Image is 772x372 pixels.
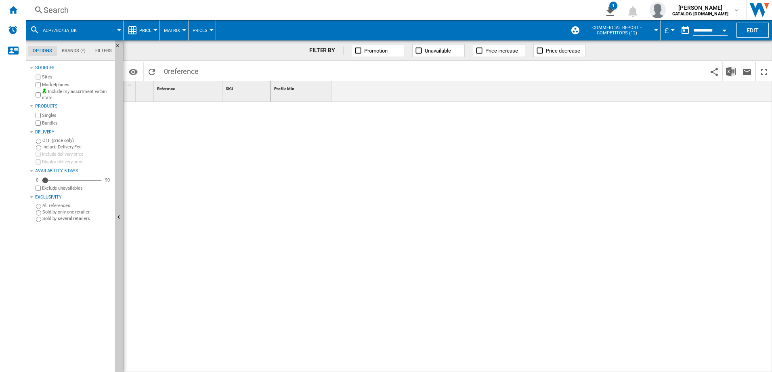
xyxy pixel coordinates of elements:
md-tab-item: Brands (*) [57,46,90,56]
span: Profile Min [274,87,294,91]
span: Price decrease [546,48,580,54]
span: Commercial Report - Competitors (12) [581,25,652,36]
div: Sort None [224,81,271,94]
md-tab-item: Options [28,46,57,56]
button: Price [139,20,155,40]
label: Include Delivery Fee [42,144,112,150]
button: Send this report by email [739,62,755,81]
button: Price increase [473,44,525,57]
div: 0 [34,177,40,183]
div: 1 [609,2,617,10]
input: Marketplaces [36,82,41,87]
label: Display delivery price [42,159,112,165]
span: [PERSON_NAME] [672,4,728,12]
input: All references [36,204,41,209]
input: Sites [36,74,41,80]
span: Promotion [364,48,388,54]
div: Commercial Report - Competitors (12) [571,20,656,40]
div: Sources [35,65,112,71]
button: md-calendar [677,22,693,38]
input: Include delivery price [36,152,41,157]
label: Include delivery price [42,151,112,157]
div: Profile Min Sort None [273,81,331,94]
div: Sort None [137,81,153,94]
span: Price [139,28,151,33]
span: Prices [193,28,208,33]
input: Singles [36,113,41,118]
input: OFF (price only) [36,139,41,144]
button: Prices [193,20,212,40]
span: Reference [157,87,175,91]
input: Include Delivery Fee [36,145,41,150]
span: ACP778C/BA_BK [43,28,77,33]
img: excel-24x24.png [726,67,736,76]
b: CATALOG [DOMAIN_NAME] [672,11,728,17]
button: Options [125,64,141,79]
button: Unavailable [412,44,465,57]
button: Hide [115,40,125,55]
label: Exclude unavailables [42,185,112,191]
div: ACP778C/BA_BK [30,20,119,40]
label: Sold by only one retailer [42,209,112,215]
div: Delivery [35,129,112,135]
button: Commercial Report - Competitors (12) [581,20,656,40]
label: Sites [42,74,112,80]
span: SKU [226,87,233,91]
input: Bundles [36,120,41,126]
img: mysite-bg-18x18.png [42,89,47,93]
input: Sold by only one retailer [36,210,41,216]
label: Bundles [42,120,112,126]
div: Price [128,20,155,40]
label: Singles [42,112,112,118]
input: Display delivery price [36,159,41,165]
span: reference [168,67,199,76]
label: Sold by several retailers [42,216,112,222]
img: alerts-logo.svg [8,25,18,35]
md-slider: Availability [42,176,101,184]
div: Search [44,4,576,16]
button: Matrix [164,20,184,40]
button: Reload [144,62,160,81]
label: Include my assortment within stats [42,89,112,101]
input: Include my assortment within stats [36,90,41,100]
input: Display delivery price [36,186,41,191]
button: Edit [736,23,769,38]
button: Download in Excel [723,62,739,81]
span: Matrix [164,28,180,33]
div: Exclusivity [35,194,112,201]
label: All references [42,203,112,209]
div: Availability 5 Days [35,168,112,174]
div: FILTER BY [309,46,344,55]
button: Price decrease [533,44,586,57]
div: Products [35,103,112,110]
button: ACP778C/BA_BK [43,20,85,40]
button: Share this bookmark with others [706,62,722,81]
input: Sold by several retailers [36,217,41,222]
md-tab-item: Filters [90,46,117,56]
span: £ [665,26,669,35]
div: Sort None [273,81,331,94]
label: OFF (price only) [42,137,112,144]
md-menu: Currency [661,20,677,40]
span: Unavailable [425,48,451,54]
div: SKU Sort None [224,81,271,94]
label: Marketplaces [42,82,112,88]
button: Maximize [756,62,772,81]
span: 0 [160,62,203,79]
span: Price increase [485,48,518,54]
button: £ [665,20,673,40]
button: Open calendar [717,22,732,36]
img: profile.jpg [650,2,666,18]
div: 90 [103,177,112,183]
div: Reference Sort None [155,81,222,94]
div: Sort None [155,81,222,94]
button: Promotion [352,44,404,57]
